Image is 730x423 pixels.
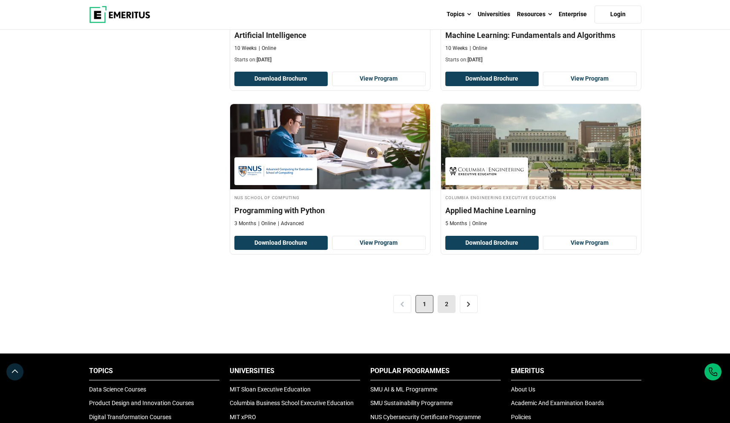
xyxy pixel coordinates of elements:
a: Academic And Examination Boards [511,400,604,406]
h4: Programming with Python [234,205,426,216]
span: 1 [415,295,433,313]
a: SMU Sustainability Programme [370,400,453,406]
p: Starts on: [445,56,637,64]
p: 3 Months [234,220,256,227]
button: Download Brochure [234,236,328,250]
a: View Program [332,236,426,250]
button: Download Brochure [445,72,539,86]
a: NUS Cybersecurity Certificate Programme [370,414,481,420]
p: Online [469,220,487,227]
p: Online [258,220,276,227]
h4: Artificial Intelligence [234,30,426,41]
a: About Us [511,386,535,393]
a: Policies [511,414,531,420]
a: MIT Sloan Executive Education [230,386,311,393]
a: View Program [332,72,426,86]
a: > [460,295,478,313]
a: View Program [543,236,637,250]
a: Digital Transformation Courses [89,414,171,420]
a: Product Design and Innovation Courses [89,400,194,406]
a: MIT xPRO [230,414,256,420]
img: Applied Machine Learning | Online AI and Machine Learning Course [441,104,641,189]
img: NUS School of Computing [239,162,313,181]
p: Advanced [278,220,304,227]
a: AI and Machine Learning Course by NUS School of Computing - NUS School of Computing NUS School of... [230,104,430,232]
img: Columbia Engineering Executive Education [450,162,524,181]
h4: Applied Machine Learning [445,205,637,216]
a: SMU AI & ML Programme [370,386,437,393]
img: Programming with Python | Online AI and Machine Learning Course [230,104,430,189]
p: Starts on: [234,56,426,64]
button: Download Brochure [445,236,539,250]
h4: Columbia Engineering Executive Education [445,194,637,201]
a: View Program [543,72,637,86]
p: Online [259,45,276,52]
span: [DATE] [467,57,482,63]
h4: Machine Learning: Fundamentals and Algorithms [445,30,637,41]
a: Login [594,6,641,23]
a: Columbia Business School Executive Education [230,400,354,406]
h4: NUS School of Computing [234,194,426,201]
a: 2 [438,295,456,313]
span: [DATE] [257,57,271,63]
p: 5 Months [445,220,467,227]
a: AI and Machine Learning Course by Columbia Engineering Executive Education - Columbia Engineering... [441,104,641,232]
p: 10 Weeks [234,45,257,52]
p: Online [470,45,487,52]
p: 10 Weeks [445,45,467,52]
a: Data Science Courses [89,386,146,393]
button: Download Brochure [234,72,328,86]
